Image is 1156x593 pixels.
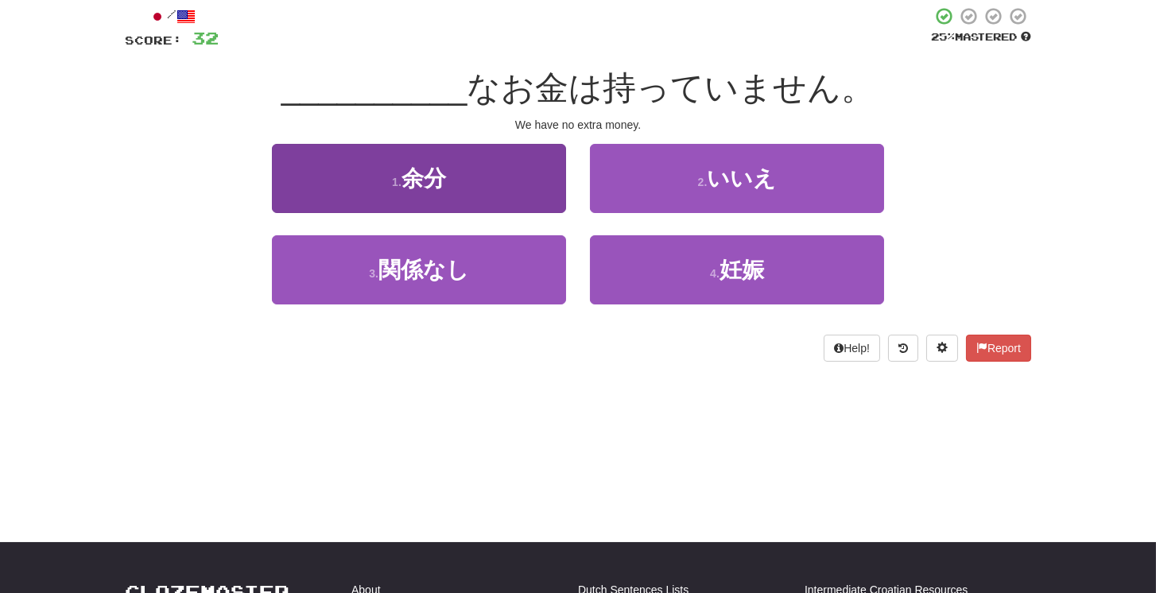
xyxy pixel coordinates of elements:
span: 32 [192,28,219,48]
div: We have no extra money. [125,117,1031,133]
span: なお金は持っていません。 [467,69,875,107]
div: / [125,6,219,26]
span: 余分 [401,166,446,191]
small: 2 . [698,176,708,188]
button: 1.余分 [272,144,566,213]
span: Score: [125,33,182,47]
span: 関係なし [378,258,469,282]
button: 3.関係なし [272,235,566,304]
span: いいえ [707,166,776,191]
small: 1 . [392,176,401,188]
button: Round history (alt+y) [888,335,918,362]
small: 4 . [710,267,720,280]
small: 3 . [369,267,378,280]
button: Report [966,335,1031,362]
div: Mastered [931,30,1031,45]
span: 25 % [931,30,955,43]
span: 妊娠 [720,258,764,282]
button: Help! [824,335,880,362]
button: 4.妊娠 [590,235,884,304]
button: 2.いいえ [590,144,884,213]
span: __________ [281,69,467,107]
